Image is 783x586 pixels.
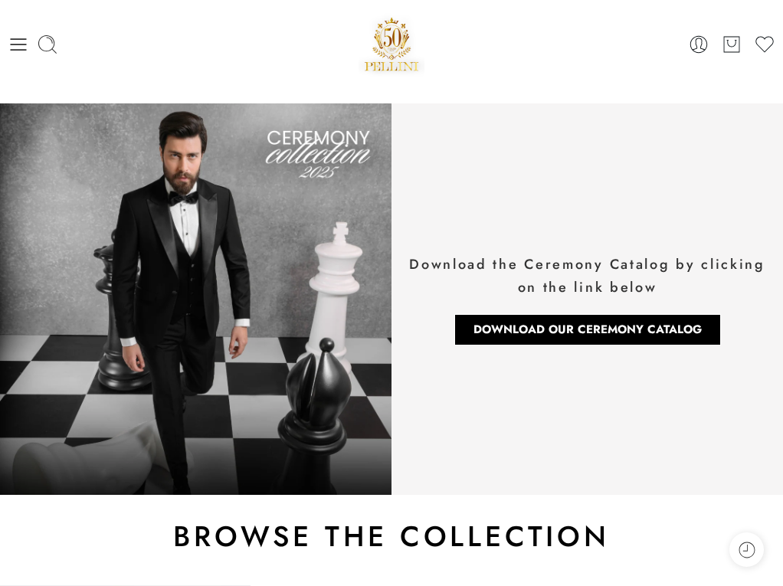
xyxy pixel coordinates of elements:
[754,34,775,55] a: Wishlist
[359,11,424,77] img: Pellini
[688,34,709,55] a: Login / Register
[8,518,775,555] h2: Browse The Collection
[473,324,702,336] span: Download Our Ceremony Catalog
[721,34,742,55] a: Cart
[409,254,765,297] span: Download the Ceremony Catalog by clicking on the link below
[454,314,721,345] a: Download Our Ceremony Catalog
[359,11,424,77] a: Pellini -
